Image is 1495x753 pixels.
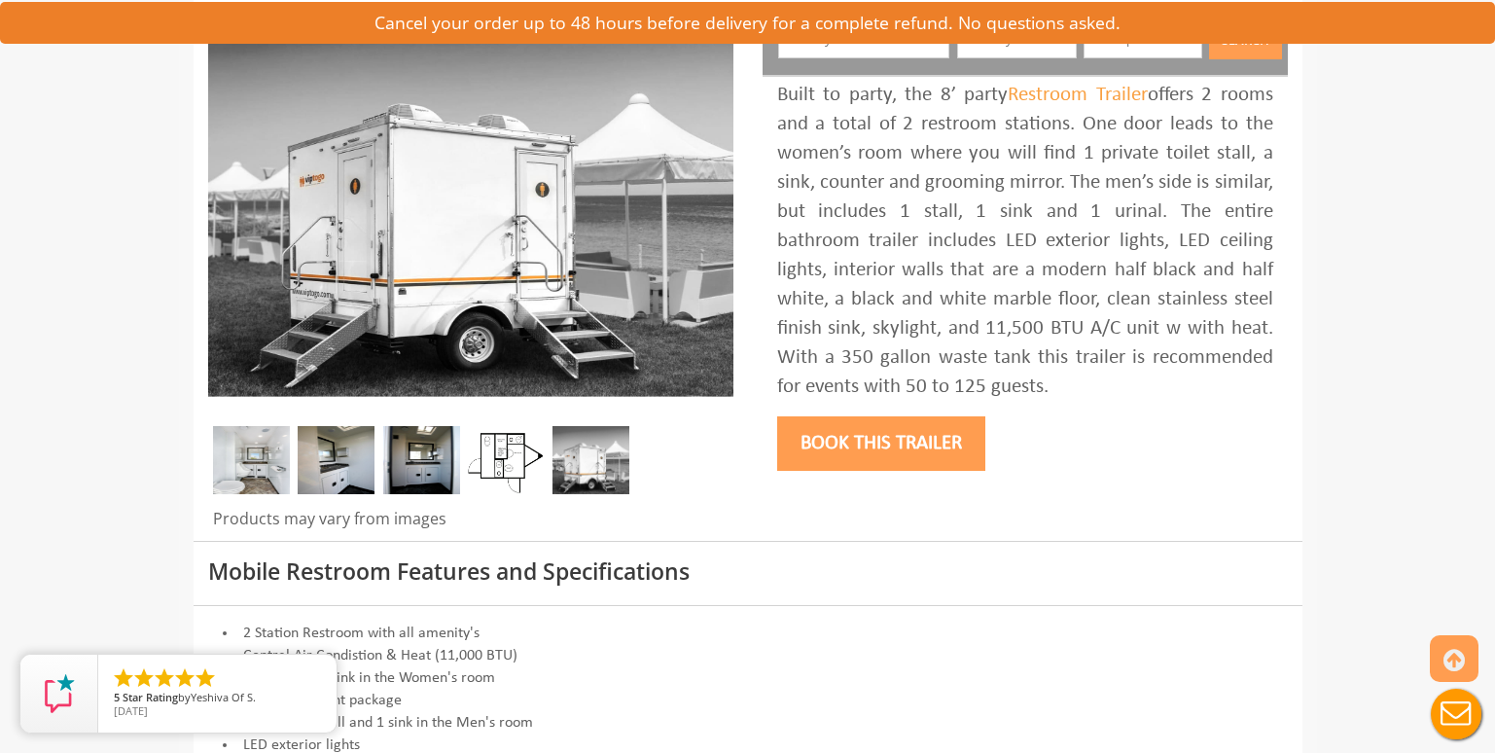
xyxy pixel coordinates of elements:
li:  [112,666,135,690]
button: Live Chat [1417,675,1495,753]
img: A mini restroom trailer with two separate stations and separate doors for males and females [552,426,629,494]
li: 1 Urinals, 1 stall and 1 sink in the Men's room [208,712,1288,735]
img: Floor Plan of 2 station Mini restroom with sink and toilet [468,426,545,494]
span: 5 [114,690,120,704]
li: 2 Station Restroom with all amenity's [208,623,1288,645]
li:  [153,666,176,690]
img: A mini restroom trailer with two separate stations and separate doors for males and females [208,8,733,397]
img: DSC_0004_email [383,426,460,494]
button: Book this trailer [777,416,985,471]
img: Inside of complete restroom with a stall, a urinal, tissue holders, cabinets and mirror [213,426,290,494]
li: Central Air Condistion & Heat (11,000 BTU) [208,645,1288,667]
li:  [194,666,217,690]
div: Products may vary from images [208,508,733,541]
li:  [173,666,196,690]
li: 1 Stalls and 1 sink in the Women's room [208,667,1288,690]
div: Built to party, the 8’ party offers 2 rooms and a total of 2 restroom stations. One door leads to... [777,81,1273,402]
span: Star Rating [123,690,178,704]
span: [DATE] [114,703,148,718]
li:  [132,666,156,690]
span: Yeshiva Of S. [191,690,256,704]
h3: Mobile Restroom Features and Specifications [208,559,1288,584]
span: by [114,692,321,705]
li: LED ceiling light package [208,690,1288,712]
img: Review Rating [40,674,79,713]
a: Restroom Trailer [1008,85,1148,105]
img: DSC_0016_email [298,426,374,494]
